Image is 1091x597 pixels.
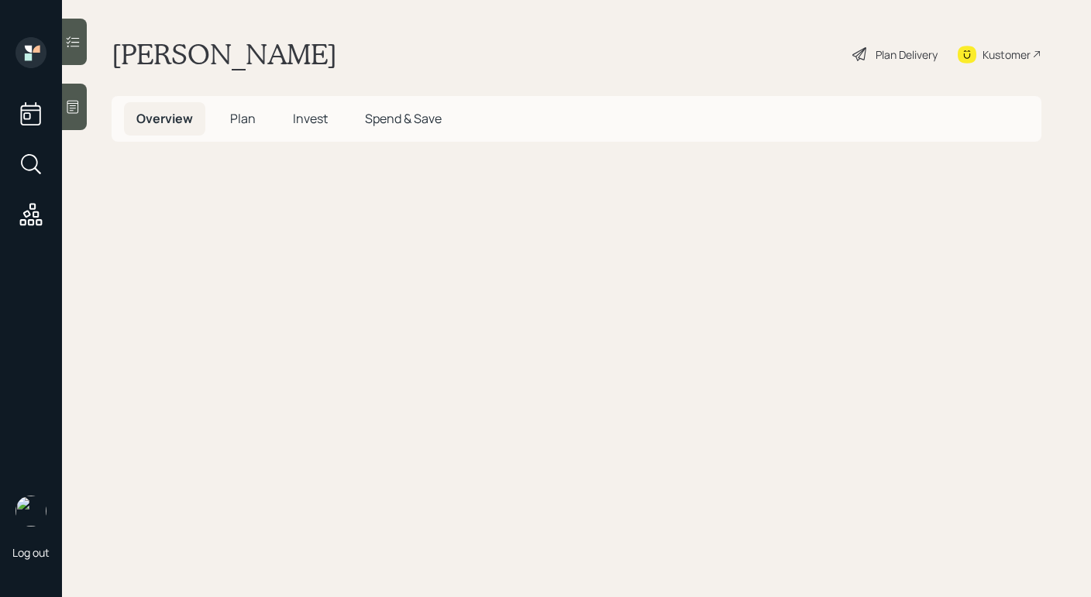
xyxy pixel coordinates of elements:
div: Kustomer [983,46,1031,63]
div: Log out [12,545,50,560]
span: Spend & Save [365,110,442,127]
h1: [PERSON_NAME] [112,37,337,71]
img: aleksandra-headshot.png [15,496,46,527]
div: Plan Delivery [876,46,938,63]
span: Overview [136,110,193,127]
span: Invest [293,110,328,127]
span: Plan [230,110,256,127]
